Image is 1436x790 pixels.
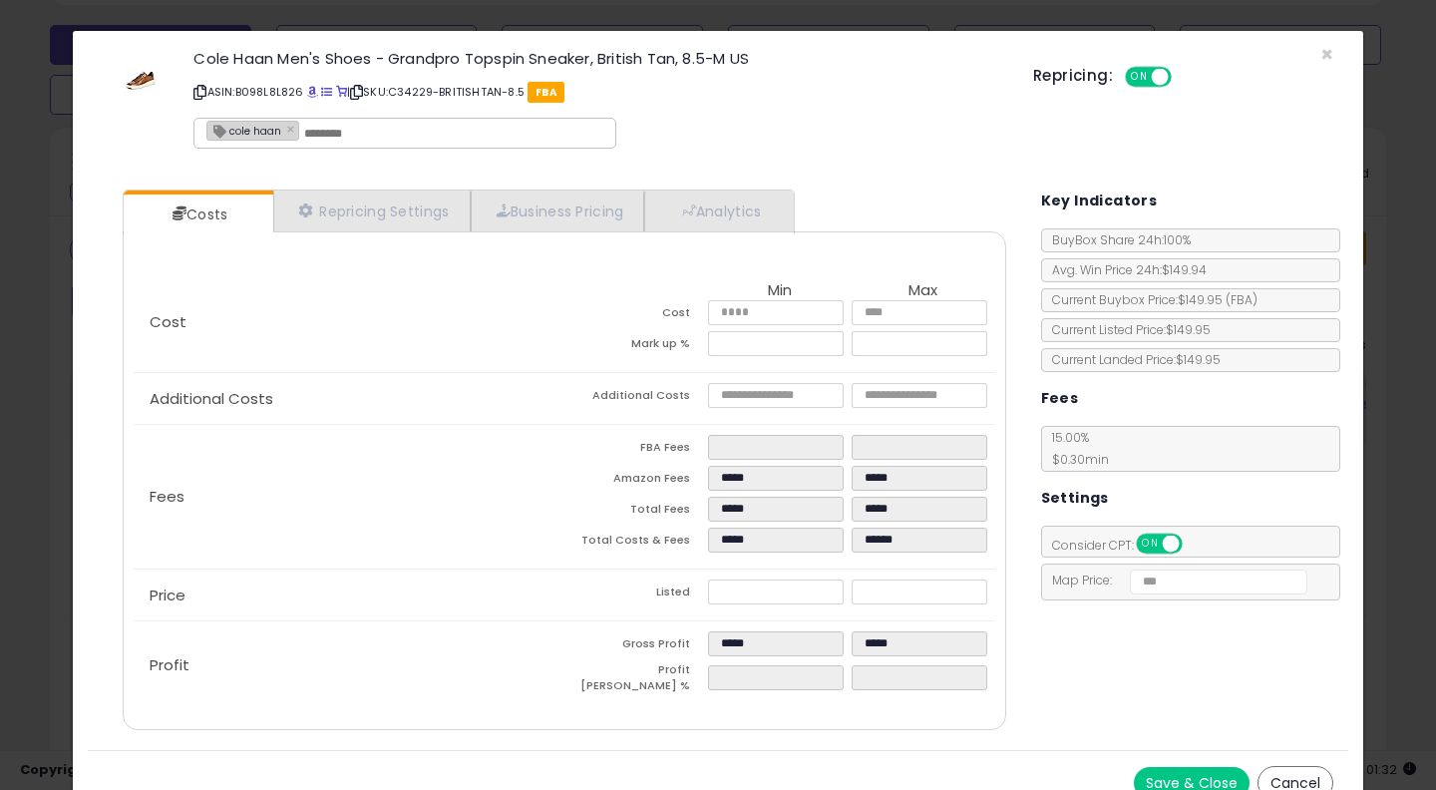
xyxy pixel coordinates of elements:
[134,314,564,330] p: Cost
[1041,189,1158,213] h5: Key Indicators
[1178,291,1257,308] span: $149.95
[134,588,564,603] p: Price
[564,466,708,497] td: Amazon Fees
[564,631,708,662] td: Gross Profit
[1320,40,1333,69] span: ×
[528,82,564,103] span: FBA
[1042,291,1257,308] span: Current Buybox Price:
[852,282,995,300] th: Max
[564,300,708,331] td: Cost
[1042,537,1209,554] span: Consider CPT:
[321,84,332,100] a: All offer listings
[1179,536,1211,553] span: OFF
[1042,351,1221,368] span: Current Landed Price: $149.95
[1169,69,1201,86] span: OFF
[134,657,564,673] p: Profit
[564,331,708,362] td: Mark up %
[1041,486,1109,511] h5: Settings
[124,51,158,111] img: 21Cn8jk4ZjL._SL60_.jpg
[307,84,318,100] a: BuyBox page
[1226,291,1257,308] span: ( FBA )
[273,191,471,231] a: Repricing Settings
[193,76,1003,108] p: ASIN: B098L8L826 | SKU: C34229-BRITISHTAN-8.5
[1127,69,1152,86] span: ON
[207,122,281,139] span: cole haan
[564,435,708,466] td: FBA Fees
[286,120,298,138] a: ×
[1042,451,1109,468] span: $0.30 min
[124,195,271,234] a: Costs
[564,497,708,528] td: Total Fees
[564,580,708,610] td: Listed
[193,51,1003,66] h3: Cole Haan Men's Shoes - Grandpro Topspin Sneaker, British Tan, 8.5-M US
[1041,386,1079,411] h5: Fees
[1042,261,1207,278] span: Avg. Win Price 24h: $149.94
[471,191,645,231] a: Business Pricing
[564,528,708,559] td: Total Costs & Fees
[564,662,708,699] td: Profit [PERSON_NAME] %
[1042,572,1308,589] span: Map Price:
[1042,429,1109,468] span: 15.00 %
[134,489,564,505] p: Fees
[336,84,347,100] a: Your listing only
[134,391,564,407] p: Additional Costs
[644,191,792,231] a: Analytics
[1033,68,1113,84] h5: Repricing:
[1042,231,1191,248] span: BuyBox Share 24h: 100%
[1138,536,1163,553] span: ON
[708,282,852,300] th: Min
[1042,321,1211,338] span: Current Listed Price: $149.95
[564,383,708,414] td: Additional Costs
